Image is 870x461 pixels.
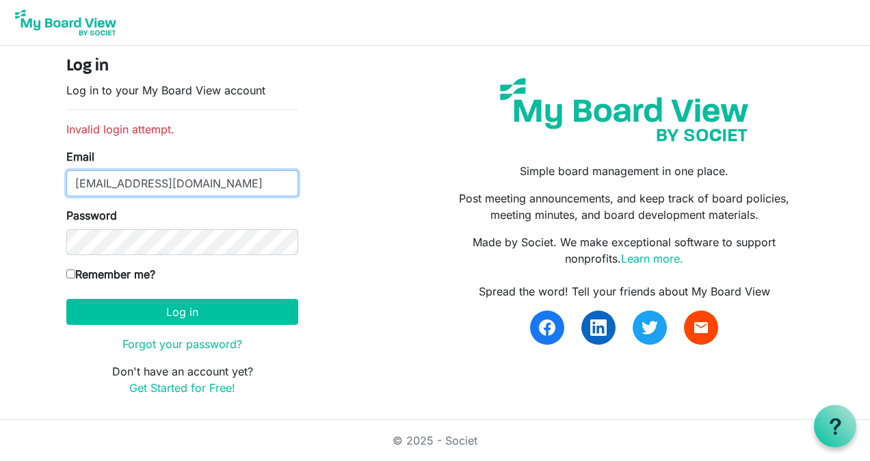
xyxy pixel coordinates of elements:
p: Post meeting announcements, and keep track of board policies, meeting minutes, and board developm... [445,190,804,223]
label: Remember me? [66,266,155,282]
span: email [693,319,709,336]
img: My Board View Logo [11,5,120,40]
label: Email [66,148,94,165]
a: email [684,311,718,345]
img: facebook.svg [539,319,555,336]
input: Remember me? [66,269,75,278]
h4: Log in [66,57,298,77]
img: twitter.svg [642,319,658,336]
a: © 2025 - Societ [393,434,477,447]
p: Made by Societ. We make exceptional software to support nonprofits. [445,234,804,267]
img: my-board-view-societ.svg [490,68,759,152]
div: Spread the word! Tell your friends about My Board View [445,283,804,300]
a: Get Started for Free! [129,381,235,395]
img: linkedin.svg [590,319,607,336]
p: Simple board management in one place. [445,163,804,179]
p: Don't have an account yet? [66,363,298,396]
button: Log in [66,299,298,325]
a: Forgot your password? [122,337,242,351]
p: Log in to your My Board View account [66,82,298,98]
li: Invalid login attempt. [66,121,298,137]
label: Password [66,207,117,224]
a: Learn more. [621,252,683,265]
